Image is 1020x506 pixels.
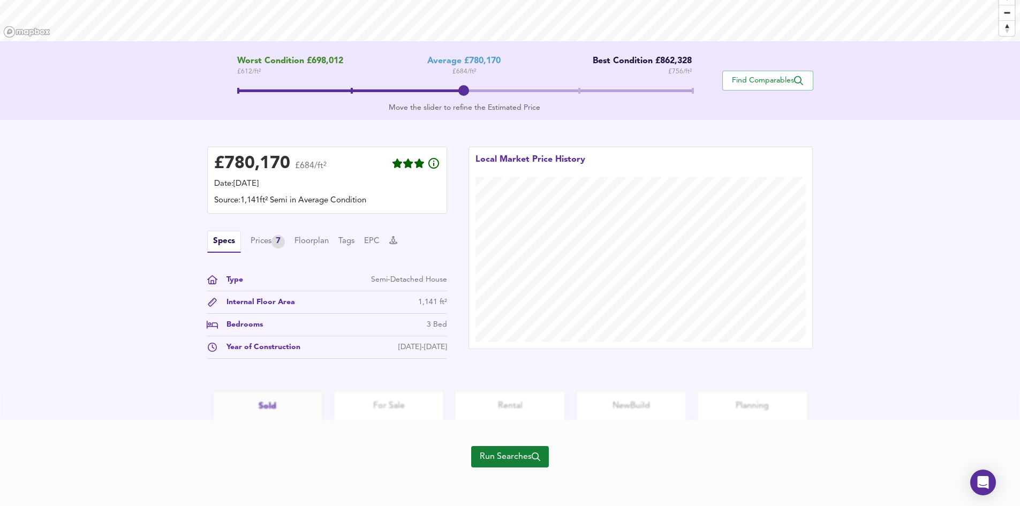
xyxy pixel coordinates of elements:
div: Average £780,170 [427,56,501,66]
button: Find Comparables [722,71,813,90]
span: £ 756 / ft² [668,66,692,77]
button: Reset bearing to north [999,20,1015,36]
span: Find Comparables [728,75,807,86]
div: £ 780,170 [214,156,290,172]
button: Floorplan [294,236,329,247]
div: 7 [271,235,285,248]
div: Local Market Price History [475,154,585,177]
div: Semi-Detached House [371,274,447,285]
div: Type [218,274,243,285]
button: EPC [364,236,380,247]
div: Source: 1,141ft² Semi in Average Condition [214,195,440,207]
button: Run Searches [471,446,549,467]
span: Run Searches [480,449,540,464]
span: Worst Condition £698,012 [237,56,343,66]
div: Open Intercom Messenger [970,470,996,495]
div: Date: [DATE] [214,178,440,190]
div: Prices [251,235,285,248]
button: Prices7 [251,235,285,248]
span: £ 684 / ft² [452,66,476,77]
div: 1,141 ft² [418,297,447,308]
div: 3 Bed [427,319,447,330]
div: Bedrooms [218,319,263,330]
button: Specs [207,231,241,253]
div: Internal Floor Area [218,297,295,308]
button: Tags [338,236,354,247]
span: £ 612 / ft² [237,66,343,77]
div: Move the slider to refine the Estimated Price [237,102,692,113]
div: Year of Construction [218,342,300,353]
a: Mapbox homepage [3,26,50,38]
span: Reset bearing to north [999,21,1015,36]
button: Zoom out [999,5,1015,20]
div: Best Condition £862,328 [585,56,692,66]
span: £684/ft² [295,162,327,177]
div: [DATE]-[DATE] [398,342,447,353]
